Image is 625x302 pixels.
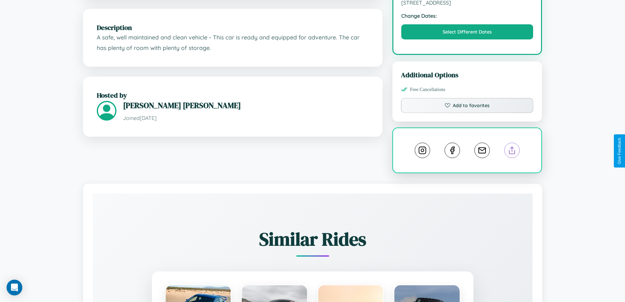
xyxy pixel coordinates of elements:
[401,24,533,39] button: Select Different Dates
[617,138,622,164] div: Give Feedback
[7,280,22,295] div: Open Intercom Messenger
[97,23,369,32] h2: Description
[410,87,446,92] span: Free Cancellations
[401,70,534,80] h3: Additional Options
[123,113,369,123] p: Joined [DATE]
[123,100,369,111] h3: [PERSON_NAME] [PERSON_NAME]
[401,98,534,113] button: Add to favorites
[116,226,510,252] h2: Similar Rides
[401,12,533,19] strong: Change Dates:
[97,32,369,53] p: A safe, well maintained and clean vehicle - This car is ready and equipped for adventure. The car...
[97,90,369,100] h2: Hosted by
